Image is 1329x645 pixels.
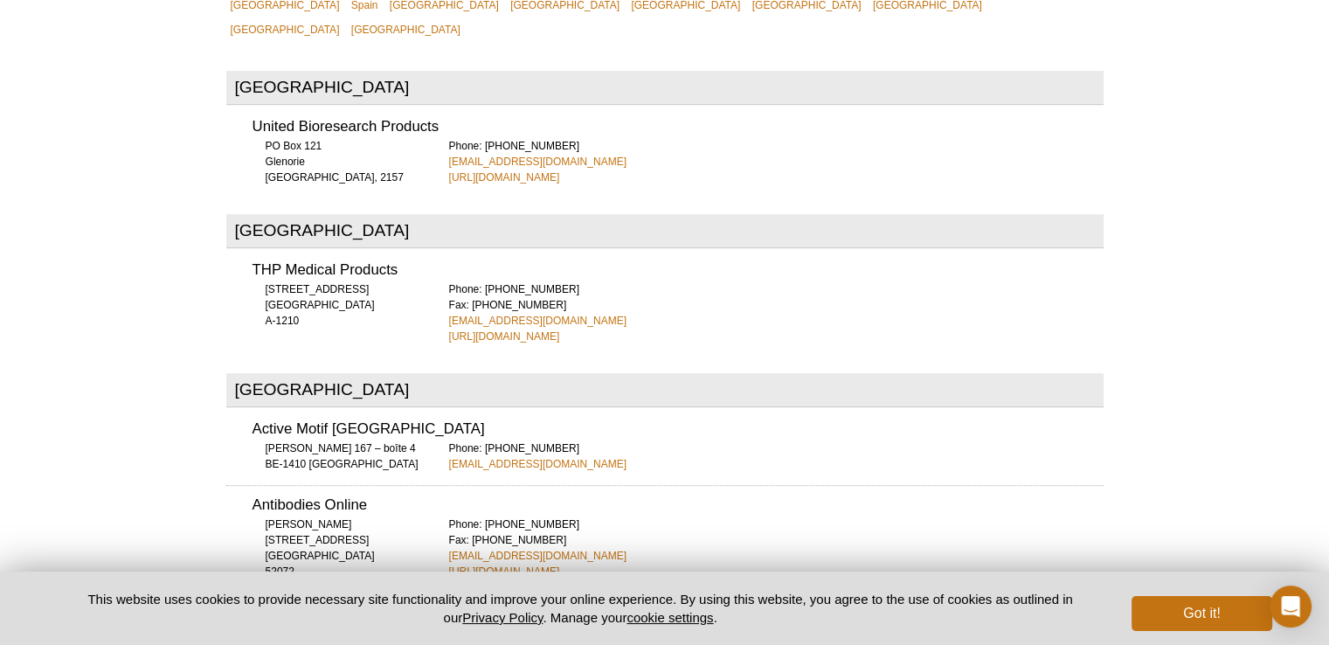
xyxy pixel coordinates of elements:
a: Privacy Policy [462,610,543,625]
a: [URL][DOMAIN_NAME] [449,170,560,185]
div: Phone: [PHONE_NUMBER] [449,440,1104,472]
a: [URL][DOMAIN_NAME] [449,329,560,344]
a: [GEOGRAPHIC_DATA] [347,17,465,42]
div: Open Intercom Messenger [1270,586,1312,628]
h3: Active Motif [GEOGRAPHIC_DATA] [253,422,1104,437]
div: Phone: [PHONE_NUMBER] [449,138,1104,185]
h2: [GEOGRAPHIC_DATA] [226,214,1104,248]
div: PO Box 121 Glenorie [GEOGRAPHIC_DATA], 2157 [253,138,427,185]
button: cookie settings [626,610,713,625]
a: [URL][DOMAIN_NAME] [449,564,560,579]
p: This website uses cookies to provide necessary site functionality and improve your online experie... [58,590,1104,627]
div: [PERSON_NAME][STREET_ADDRESS] [GEOGRAPHIC_DATA] 52072 [253,517,427,579]
a: [EMAIL_ADDRESS][DOMAIN_NAME] [449,313,626,329]
h2: [GEOGRAPHIC_DATA] [226,373,1104,407]
a: [EMAIL_ADDRESS][DOMAIN_NAME] [449,456,626,472]
h3: United Bioresearch Products [253,120,1104,135]
div: [STREET_ADDRESS] [GEOGRAPHIC_DATA] A-1210 [253,281,427,329]
a: [EMAIL_ADDRESS][DOMAIN_NAME] [449,548,626,564]
h3: THP Medical Products [253,263,1104,278]
h2: [GEOGRAPHIC_DATA] [226,71,1104,105]
a: [EMAIL_ADDRESS][DOMAIN_NAME] [449,154,626,170]
div: [PERSON_NAME] 167 – boîte 4 BE-1410 [GEOGRAPHIC_DATA] [253,440,427,472]
button: Got it! [1132,596,1271,631]
h3: Antibodies Online [253,498,1104,513]
a: [GEOGRAPHIC_DATA] [226,17,344,42]
div: Phone: [PHONE_NUMBER] Fax: [PHONE_NUMBER] [449,517,1104,579]
div: Phone: [PHONE_NUMBER] Fax: [PHONE_NUMBER] [449,281,1104,344]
